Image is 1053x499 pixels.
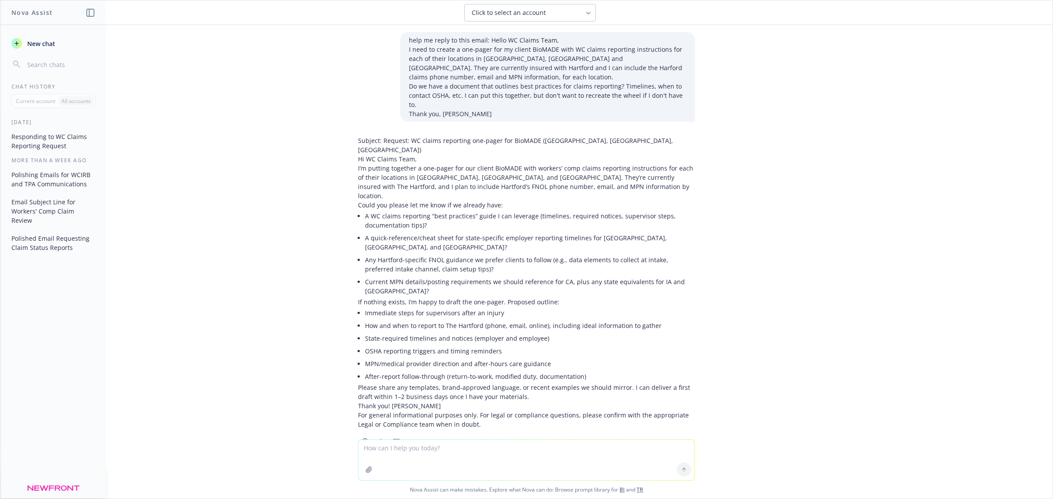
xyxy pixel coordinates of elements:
[1,157,106,164] div: More than a week ago
[61,97,91,105] p: All accounts
[365,210,695,232] li: A WC claims reporting “best practices” guide I can leverage (timelines, required notices, supervi...
[472,8,546,17] span: Click to select an account
[365,253,695,275] li: Any Hartford-specific FNOL guidance we prefer clients to follow (e.g., data elements to collect a...
[409,36,686,45] p: help me reply to this email: Hello WC Claims Team,
[365,232,695,253] li: A quick-reference/cheat sheet for state-specific employer reporting timelines for [GEOGRAPHIC_DAT...
[464,4,596,21] button: Click to select an account
[358,136,695,154] p: Subject: Request: WC claims reporting one-pager for BioMADE ([GEOGRAPHIC_DATA], [GEOGRAPHIC_DATA]...
[358,154,695,164] p: Hi WC Claims Team,
[365,307,695,319] li: Immediate steps for supervisors after an injury
[358,297,695,307] p: If nothing exists, I’m happy to draft the one-pager. Proposed outline:
[358,164,695,200] p: I’m putting together a one-pager for our client BioMADE with workers’ comp claims reporting instr...
[620,486,625,493] a: BI
[358,410,695,429] p: For general informational purposes only. For legal or compliance questions, please confirm with t...
[4,481,1049,499] span: Nova Assist can make mistakes. Explore what Nova can do: Browse prompt library for and
[8,129,99,153] button: Responding to WC Claims Reporting Request
[16,97,55,105] p: Current account
[390,436,404,448] button: Thumbs down
[1,83,106,90] div: Chat History
[365,275,695,297] li: Current MPN details/posting requirements we should reference for CA, plus any state equivalents f...
[365,357,695,370] li: MPN/medical provider direction and after-hours care guidance
[409,45,686,82] p: I need to create a one-pager for my client BioMADE with WC claims reporting instructions for each...
[25,39,55,48] span: New chat
[637,486,643,493] a: TR
[8,168,99,191] button: Polishing Emails for WCIRB and TPA Communications
[409,109,686,118] p: Thank you, [PERSON_NAME]
[365,370,695,383] li: After-report follow-through (return-to-work, modified duty, documentation)
[365,319,695,332] li: How and when to report to The Hartford (phone, email, online), including ideal information to gather
[358,383,695,401] p: Please share any templates, brand-approved language, or recent examples we should mirror. I can d...
[365,345,695,357] li: OSHA reporting triggers and timing reminders
[358,401,695,410] p: Thank you! [PERSON_NAME]
[409,82,686,109] p: Do we have a document that outlines best practices for claims reporting? Timelines, when to conta...
[358,200,695,210] p: Could you please let me know if we already have:
[365,332,695,345] li: State-required timelines and notices (employer and employee)
[25,58,95,71] input: Search chats
[8,231,99,255] button: Polished Email Requesting Claim Status Reports
[8,36,99,51] button: New chat
[1,118,106,126] div: [DATE]
[361,438,369,446] svg: Copy to clipboard
[11,8,53,17] h1: Nova Assist
[8,195,99,228] button: Email Subject Line for Workers' Comp Claim Review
